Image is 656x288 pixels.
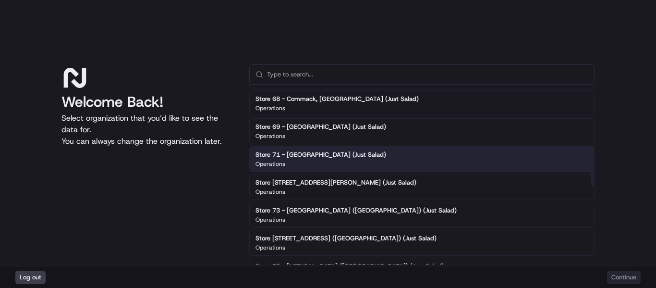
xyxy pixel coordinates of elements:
[255,150,386,159] h2: Store 71 - [GEOGRAPHIC_DATA] (Just Salad)
[255,132,285,140] p: Operations
[267,65,588,84] input: Type to search...
[255,206,457,215] h2: Store 73 - [GEOGRAPHIC_DATA] ([GEOGRAPHIC_DATA]) (Just Salad)
[255,95,419,103] h2: Store 68 - Commack, [GEOGRAPHIC_DATA] (Just Salad)
[255,244,285,251] p: Operations
[255,234,437,243] h2: Store [STREET_ADDRESS] ([GEOGRAPHIC_DATA]) (Just Salad)
[255,178,416,187] h2: Store [STREET_ADDRESS][PERSON_NAME] (Just Salad)
[61,113,234,147] p: Select organization that you’d like to see the data for. You can always change the organization l...
[255,104,285,112] p: Operations
[255,216,285,224] p: Operations
[61,93,234,111] h1: Welcome Back!
[15,271,46,284] button: Log out
[255,262,444,271] h2: Store 78 - [MEDICAL_DATA] ([GEOGRAPHIC_DATA]) (Just Salad)
[255,188,285,196] p: Operations
[255,160,285,168] p: Operations
[255,123,386,131] h2: Store 69 - [GEOGRAPHIC_DATA] (Just Salad)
